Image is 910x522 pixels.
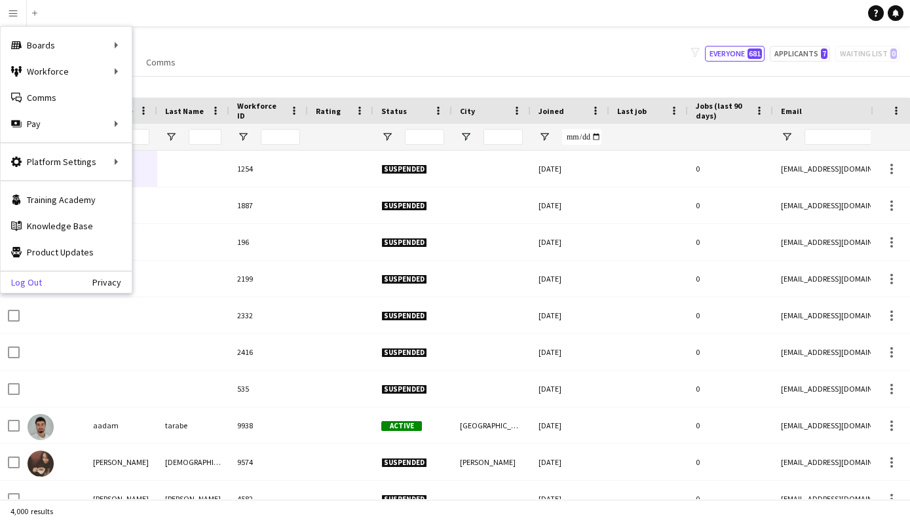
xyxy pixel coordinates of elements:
div: 9938 [229,407,308,443]
span: Suspended [381,238,427,248]
span: Rating [316,106,341,116]
span: Active [381,421,422,431]
span: Suspended [381,348,427,358]
input: Joined Filter Input [562,129,601,145]
span: Suspended [381,494,427,504]
div: [PERSON_NAME] [452,444,531,480]
div: 2332 [229,297,308,333]
span: Suspended [381,201,427,211]
div: Platform Settings [1,149,132,175]
div: 0 [688,297,773,333]
span: Last Name [165,106,204,116]
div: [GEOGRAPHIC_DATA] [452,407,531,443]
button: Open Filter Menu [539,131,550,143]
button: Applicants7 [770,46,830,62]
div: [DATE] [531,334,609,370]
div: 2199 [229,261,308,297]
div: [DATE] [531,151,609,187]
span: Suspended [381,274,427,284]
div: [DATE] [531,187,609,223]
div: 1254 [229,151,308,187]
span: 681 [748,48,762,59]
div: [DATE] [531,261,609,297]
button: Everyone681 [705,46,765,62]
a: Training Academy [1,187,132,213]
span: City [460,106,475,116]
button: Open Filter Menu [381,131,393,143]
div: 0 [688,187,773,223]
span: Comms [146,56,176,68]
div: 0 [688,151,773,187]
span: Status [381,106,407,116]
div: Boards [1,32,132,58]
input: First Name Filter Input [117,129,149,145]
span: Workforce ID [237,101,284,121]
div: 2416 [229,334,308,370]
span: Suspended [381,311,427,321]
div: [DATE] [531,481,609,517]
div: [DEMOGRAPHIC_DATA] [157,444,229,480]
button: Open Filter Menu [781,131,793,143]
button: Open Filter Menu [460,131,472,143]
span: Suspended [381,164,427,174]
div: Workforce [1,58,132,84]
div: [DATE] [531,444,609,480]
div: 196 [229,224,308,260]
input: Last Name Filter Input [189,129,221,145]
input: Workforce ID Filter Input [261,129,300,145]
a: Log Out [1,277,42,288]
a: Comms [1,84,132,111]
div: Pay [1,111,132,137]
input: City Filter Input [483,129,523,145]
div: [DATE] [531,371,609,407]
div: 0 [688,261,773,297]
span: Suspended [381,384,427,394]
img: aadam tarabe [28,414,54,440]
a: Knowledge Base [1,213,132,239]
span: 7 [821,48,827,59]
img: Aakriti Jain [28,451,54,477]
div: [PERSON_NAME] [85,481,157,517]
span: Jobs (last 90 days) [696,101,749,121]
div: [DATE] [531,297,609,333]
div: [DATE] [531,407,609,443]
div: aadam [85,407,157,443]
div: tarabe [157,407,229,443]
button: Open Filter Menu [237,131,249,143]
span: Last job [617,106,647,116]
span: Joined [539,106,564,116]
div: 535 [229,371,308,407]
div: 0 [688,224,773,260]
div: 0 [688,481,773,517]
div: 0 [688,444,773,480]
div: 9574 [229,444,308,480]
div: [PERSON_NAME] [157,481,229,517]
div: [DATE] [531,224,609,260]
a: Product Updates [1,239,132,265]
span: Email [781,106,802,116]
input: Status Filter Input [405,129,444,145]
a: Comms [141,54,181,71]
div: 1887 [229,187,308,223]
div: 0 [688,371,773,407]
div: 0 [688,407,773,443]
span: Suspended [381,458,427,468]
div: [PERSON_NAME] [85,444,157,480]
div: 4582 [229,481,308,517]
div: 0 [688,334,773,370]
a: Privacy [92,277,132,288]
button: Open Filter Menu [165,131,177,143]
